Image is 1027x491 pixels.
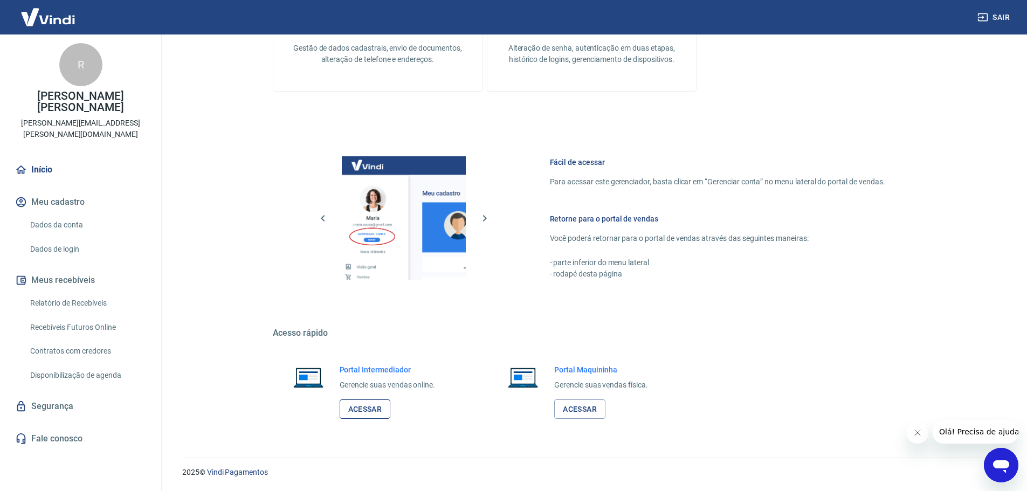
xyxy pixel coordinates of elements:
[340,379,436,391] p: Gerencie suas vendas online.
[6,8,91,16] span: Olá! Precisa de ajuda?
[13,158,148,182] a: Início
[13,1,83,33] img: Vindi
[9,117,153,140] p: [PERSON_NAME][EMAIL_ADDRESS][PERSON_NAME][DOMAIN_NAME]
[505,43,679,65] p: Alteração de senha, autenticação em duas etapas, histórico de logins, gerenciamento de dispositivos.
[554,399,605,419] a: Acessar
[286,364,331,390] img: Imagem de um notebook aberto
[975,8,1014,27] button: Sair
[273,328,911,338] h5: Acesso rápido
[13,268,148,292] button: Meus recebíveis
[550,268,885,280] p: - rodapé desta página
[554,364,648,375] h6: Portal Maquininha
[291,43,465,65] p: Gestão de dados cadastrais, envio de documentos, alteração de telefone e endereços.
[340,399,391,419] a: Acessar
[550,257,885,268] p: - parte inferior do menu lateral
[550,213,885,224] h6: Retorne para o portal de vendas
[26,364,148,386] a: Disponibilização de agenda
[340,364,436,375] h6: Portal Intermediador
[907,422,928,444] iframe: Fechar mensagem
[13,427,148,451] a: Fale conosco
[342,156,466,280] img: Imagem da dashboard mostrando o botão de gerenciar conta na sidebar no lado esquerdo
[933,420,1018,444] iframe: Mensagem da empresa
[550,157,885,168] h6: Fácil de acessar
[13,190,148,214] button: Meu cadastro
[59,43,102,86] div: R
[26,340,148,362] a: Contratos com credores
[550,233,885,244] p: Você poderá retornar para o portal de vendas através das seguintes maneiras:
[984,448,1018,482] iframe: Botão para abrir a janela de mensagens
[500,364,546,390] img: Imagem de um notebook aberto
[9,91,153,113] p: [PERSON_NAME] [PERSON_NAME]
[554,379,648,391] p: Gerencie suas vendas física.
[207,468,268,476] a: Vindi Pagamentos
[26,316,148,338] a: Recebíveis Futuros Online
[550,176,885,188] p: Para acessar este gerenciador, basta clicar em “Gerenciar conta” no menu lateral do portal de ven...
[13,395,148,418] a: Segurança
[26,214,148,236] a: Dados da conta
[26,292,148,314] a: Relatório de Recebíveis
[26,238,148,260] a: Dados de login
[182,467,1001,478] p: 2025 ©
